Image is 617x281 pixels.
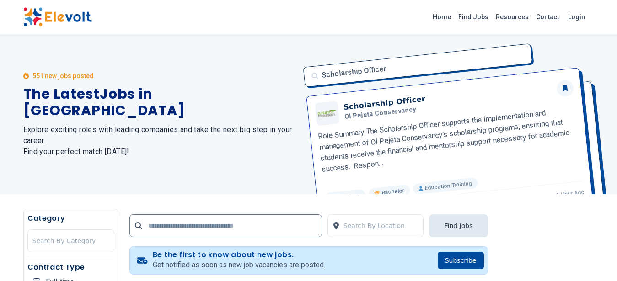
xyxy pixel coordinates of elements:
[153,260,325,270] p: Get notified as soon as new job vacancies are posted.
[532,10,563,24] a: Contact
[455,10,492,24] a: Find Jobs
[27,213,114,224] h5: Category
[153,250,325,260] h4: Be the first to know about new jobs.
[492,10,532,24] a: Resources
[32,71,94,80] p: 551 new jobs posted
[23,86,298,119] h1: The Latest Jobs in [GEOGRAPHIC_DATA]
[429,214,488,237] button: Find Jobs
[429,10,455,24] a: Home
[23,124,298,157] h2: Explore exciting roles with leading companies and take the next big step in your career. Find you...
[563,8,590,26] a: Login
[23,7,92,27] img: Elevolt
[438,252,484,269] button: Subscribe
[27,262,114,273] h5: Contract Type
